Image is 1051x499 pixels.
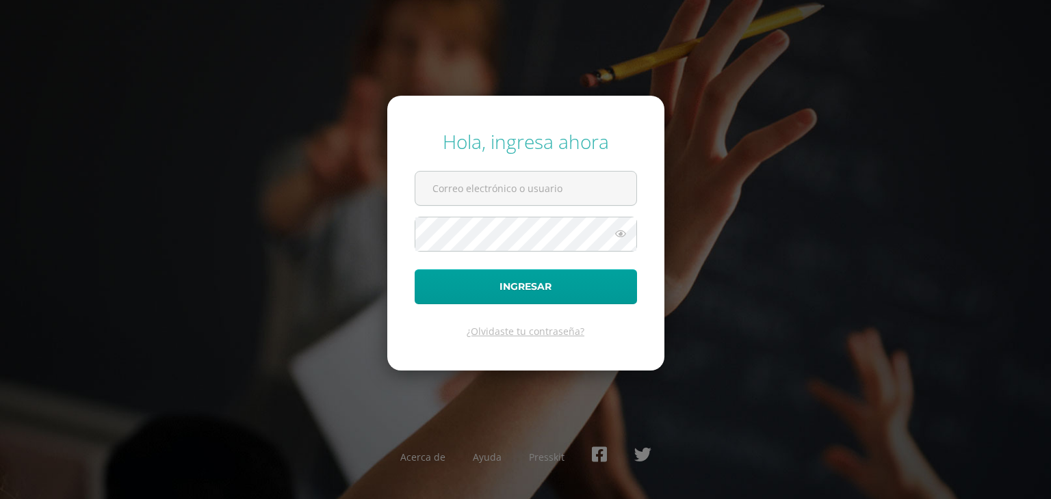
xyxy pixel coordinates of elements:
button: Ingresar [415,269,637,304]
input: Correo electrónico o usuario [415,172,636,205]
a: Acerca de [400,450,445,463]
a: Presskit [529,450,565,463]
div: Hola, ingresa ahora [415,129,637,154]
a: Ayuda [473,450,502,463]
a: ¿Olvidaste tu contraseña? [467,325,584,338]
